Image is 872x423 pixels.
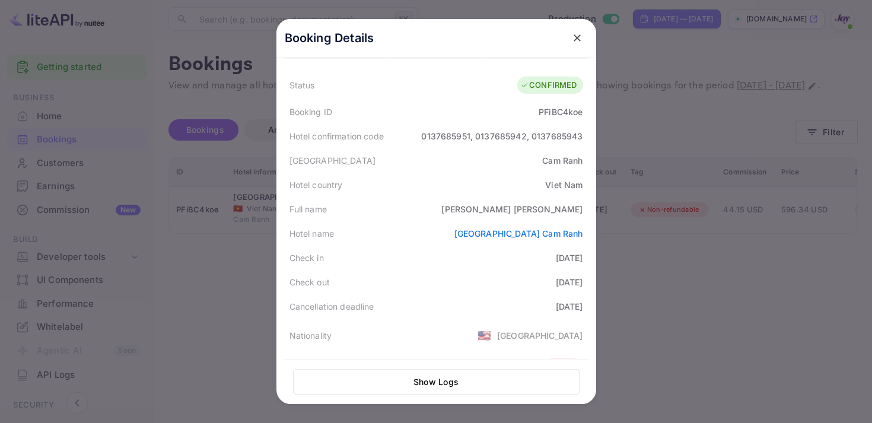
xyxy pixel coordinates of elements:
[285,29,374,47] p: Booking Details
[289,154,376,167] div: [GEOGRAPHIC_DATA]
[289,227,335,240] div: Hotel name
[289,130,384,142] div: Hotel confirmation code
[556,276,583,288] div: [DATE]
[497,329,583,342] div: [GEOGRAPHIC_DATA]
[556,252,583,264] div: [DATE]
[454,228,583,238] a: [GEOGRAPHIC_DATA] Cam Ranh
[542,154,583,167] div: Cam Ranh
[545,179,583,191] div: Viet Nam
[421,130,583,142] div: 0137685951, 0137685942, 0137685943
[520,79,577,91] div: CONFIRMED
[441,203,583,215] div: [PERSON_NAME] [PERSON_NAME]
[567,27,588,49] button: close
[556,300,583,313] div: [DATE]
[289,179,343,191] div: Hotel country
[289,329,332,342] div: Nationality
[289,106,333,118] div: Booking ID
[539,106,583,118] div: PFiBC4koe
[289,276,330,288] div: Check out
[289,79,315,91] div: Status
[478,325,491,346] span: United States
[289,203,327,215] div: Full name
[289,252,324,264] div: Check in
[293,369,580,395] button: Show Logs
[289,300,374,313] div: Cancellation deadline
